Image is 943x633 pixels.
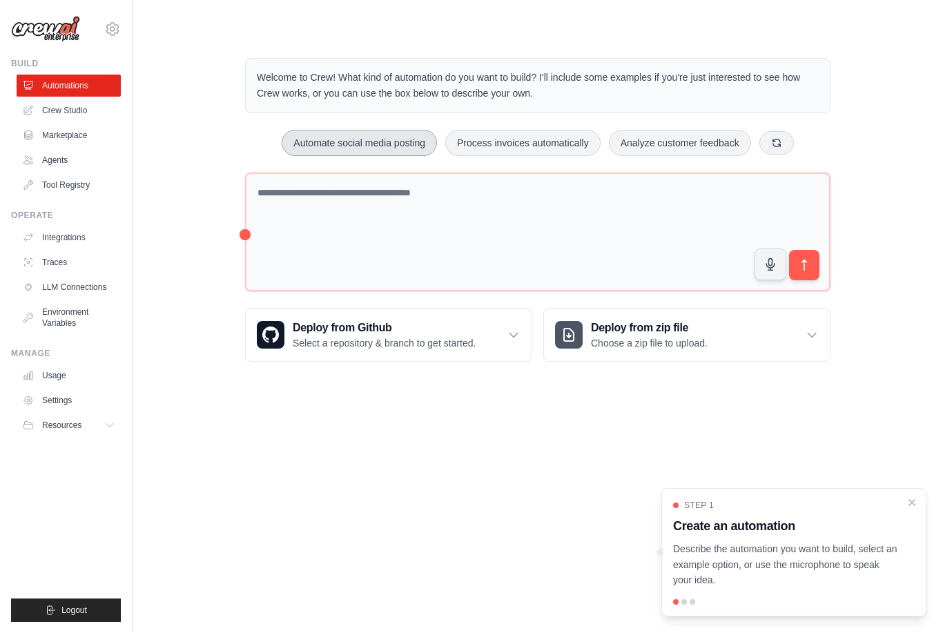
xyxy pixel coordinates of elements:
[17,389,121,411] a: Settings
[17,75,121,97] a: Automations
[17,226,121,249] a: Integrations
[293,336,476,350] p: Select a repository & branch to get started.
[293,320,476,336] h3: Deploy from Github
[11,16,80,42] img: Logo
[11,598,121,622] button: Logout
[445,130,601,156] button: Process invoices automatically
[257,70,819,101] p: Welcome to Crew! What kind of automation do you want to build? I'll include some examples if you'...
[17,414,121,436] button: Resources
[11,58,121,69] div: Build
[11,210,121,221] div: Operate
[17,99,121,121] a: Crew Studio
[874,567,943,633] iframe: Chat Widget
[591,320,708,336] h3: Deploy from zip file
[17,174,121,196] a: Tool Registry
[17,251,121,273] a: Traces
[673,516,898,536] h3: Create an automation
[42,420,81,431] span: Resources
[591,336,708,350] p: Choose a zip file to upload.
[17,124,121,146] a: Marketplace
[609,130,751,156] button: Analyze customer feedback
[17,276,121,298] a: LLM Connections
[684,500,714,511] span: Step 1
[282,130,437,156] button: Automate social media posting
[61,605,87,616] span: Logout
[11,348,121,359] div: Manage
[673,541,898,588] p: Describe the automation you want to build, select an example option, or use the microphone to spe...
[17,301,121,334] a: Environment Variables
[17,364,121,387] a: Usage
[906,497,917,508] button: Close walkthrough
[17,149,121,171] a: Agents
